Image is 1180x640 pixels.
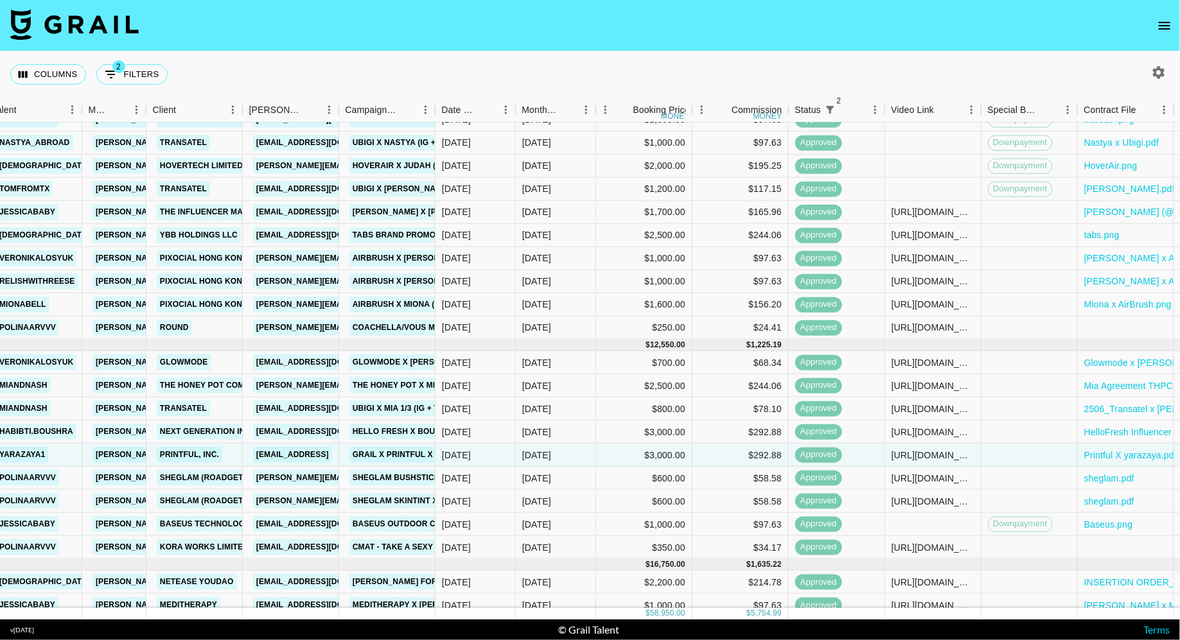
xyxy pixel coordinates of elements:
[349,539,606,555] a: CMAT - Take A Sexy Picture Of Me ([PERSON_NAME] Works)
[692,224,789,247] div: $244.06
[522,229,551,241] div: Aug '25
[253,574,397,590] a: [EMAIL_ADDRESS][DOMAIN_NAME]
[795,402,842,415] span: approved
[146,98,243,123] div: Client
[795,160,842,172] span: approved
[866,100,885,119] button: Menu
[596,100,615,119] button: Menu
[1084,98,1136,123] div: Contract File
[416,100,436,119] button: Menu
[795,449,842,461] span: approved
[442,448,471,461] div: 06/06/2025
[596,247,692,270] div: $1,000.00
[92,135,302,151] a: [PERSON_NAME][EMAIL_ADDRESS][DOMAIN_NAME]
[1084,182,1175,195] a: [PERSON_NAME].pdf
[516,98,596,123] div: Month Due
[692,351,789,374] div: $68.34
[1084,448,1177,461] a: Printful X yarazaya.pdf
[157,470,309,486] a: Sheglam (RoadGet Business PTE)
[753,112,782,120] div: money
[522,321,551,334] div: Aug '25
[89,98,109,123] div: Manager
[692,178,789,201] div: $117.15
[442,205,471,218] div: 10/07/2025
[692,132,789,155] div: $97.63
[349,297,468,313] a: AirBrush x Miona (IG + TT)
[253,135,397,151] a: [EMAIL_ADDRESS][DOMAIN_NAME]
[934,101,952,119] button: Sort
[596,571,692,594] div: $2,200.00
[349,597,489,613] a: Meditherapy x [PERSON_NAME]
[92,597,302,613] a: [PERSON_NAME][EMAIL_ADDRESS][DOMAIN_NAME]
[243,98,339,123] div: Booker
[596,293,692,316] div: $1,600.00
[892,379,974,392] div: https://www.instagram.com/reel/DL7e4aEi52w/?igsh=cjRyNm5nanJnYWdn
[692,444,789,467] div: $292.88
[10,64,86,85] button: Select columns
[522,113,551,126] div: Aug '25
[692,513,789,536] div: $97.63
[249,98,302,123] div: [PERSON_NAME]
[442,252,471,264] div: 18/08/2025
[442,517,471,530] div: 29/07/2025
[751,340,782,350] div: 1,225.19
[596,374,692,397] div: $2,500.00
[989,518,1052,530] span: Downpayment
[253,470,462,486] a: [PERSON_NAME][EMAIL_ADDRESS][DOMAIN_NAME]
[795,98,822,123] div: Status
[92,204,302,220] a: [PERSON_NAME][EMAIL_ADDRESS][DOMAIN_NAME]
[522,379,551,392] div: Jul '25
[346,98,398,123] div: Campaign (Type)
[442,321,471,334] div: 11/08/2025
[885,98,982,123] div: Video Link
[795,252,842,264] span: approved
[692,247,789,270] div: $97.63
[1084,494,1134,507] a: sheglam.pdf
[892,252,974,264] div: https://www.instagram.com/reel/DNqKAuyx8jh/?igsh=MXBrbWNlZXdwbmRlZA==
[1152,13,1177,39] button: open drawer
[646,559,650,570] div: $
[982,98,1078,123] div: Special Booking Type
[795,495,842,507] span: approved
[157,112,322,128] a: BASEUS TECHNOLOGY (HK) CO. LIMITED
[92,377,302,394] a: [PERSON_NAME][EMAIL_ADDRESS][DOMAIN_NAME]
[795,541,842,553] span: approved
[821,101,839,119] button: Show filters
[596,224,692,247] div: $2,500.00
[892,321,974,334] div: https://www.tiktok.com/@polinaarvvv/video/7537442972590263574?_r=1&_t=ZM-8ynoo8JtWVB
[596,513,692,536] div: $1,000.00
[650,340,685,350] div: 12,550.00
[1084,159,1138,172] a: HoverAir.png
[253,297,529,313] a: [PERSON_NAME][EMAIL_ADDRESS][PERSON_NAME][DOMAIN_NAME]
[442,494,471,507] div: 29/07/2025
[892,448,974,461] div: https://www.instagram.com/reel/DLlM8YFh4tO/?igsh=MXB1a3g2c3pzNDc5cg==
[795,426,842,438] span: approved
[349,470,519,486] a: SHEGLAM Bushstick x [PERSON_NAME]
[157,539,252,555] a: KORA WORKS LIMITED
[339,98,436,123] div: Campaign (Type)
[349,227,439,243] a: Tabs Brand Promo
[349,401,494,417] a: Ubigi x Mia 1/3 (IG + TT, 3 Stories)
[596,351,692,374] div: $700.00
[442,298,471,311] div: 18/08/2025
[349,181,533,197] a: Ubigi x [PERSON_NAME] (IG + TT, 3 Stories)
[92,539,302,555] a: [PERSON_NAME][EMAIL_ADDRESS][DOMAIN_NAME]
[349,320,588,336] a: Coachella/Vous Me Plaisez - Gambi x [PERSON_NAME]
[253,158,462,174] a: [PERSON_NAME][EMAIL_ADDRESS][DOMAIN_NAME]
[63,100,82,119] button: Menu
[795,379,842,392] span: approved
[795,322,842,334] span: approved
[892,275,974,288] div: https://www.instagram.com/reel/DNtL_NF3u4r/?igsh=YmNlbmd4ODRpcWhk
[596,420,692,444] div: $3,000.00
[661,112,690,120] div: money
[157,597,220,613] a: Meditherapy
[479,101,497,119] button: Sort
[442,113,471,126] div: 29/07/2025
[442,425,471,438] div: 16/06/2025
[442,182,471,195] div: 23/07/2025
[92,250,302,266] a: [PERSON_NAME][EMAIL_ADDRESS][DOMAIN_NAME]
[112,60,125,73] span: 2
[92,470,302,486] a: [PERSON_NAME][EMAIL_ADDRESS][DOMAIN_NAME]
[692,420,789,444] div: $292.88
[92,354,302,370] a: [PERSON_NAME][EMAIL_ADDRESS][DOMAIN_NAME]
